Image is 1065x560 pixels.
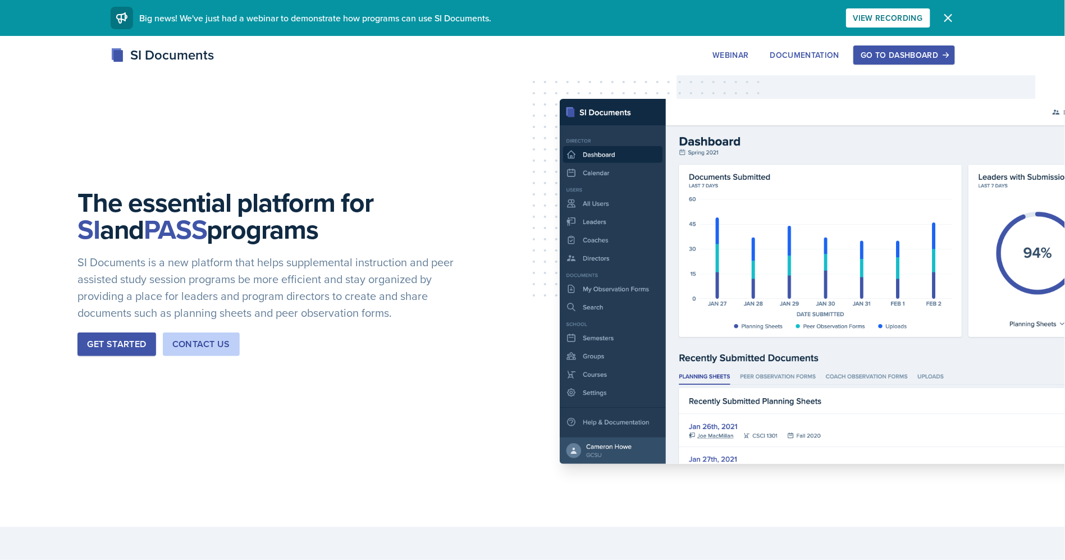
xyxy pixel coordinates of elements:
[111,45,214,65] div: SI Documents
[712,51,748,60] div: Webinar
[140,12,492,24] span: Big news! We've just had a webinar to demonstrate how programs can use SI Documents.
[77,333,156,356] button: Get Started
[763,45,847,65] button: Documentation
[853,45,954,65] button: Go to Dashboard
[853,13,923,22] div: View Recording
[770,51,840,60] div: Documentation
[846,8,930,28] button: View Recording
[705,45,756,65] button: Webinar
[172,338,230,351] div: Contact Us
[163,333,240,356] button: Contact Us
[861,51,947,60] div: Go to Dashboard
[87,338,146,351] div: Get Started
